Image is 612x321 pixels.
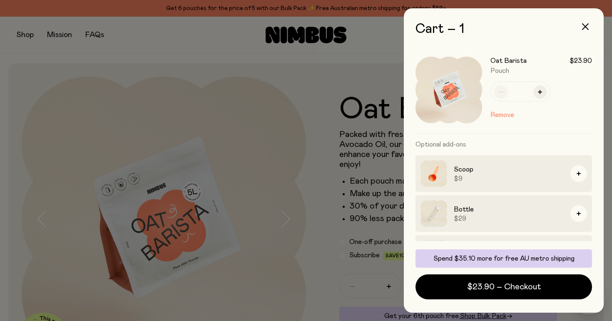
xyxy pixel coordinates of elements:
span: $23.90 – Checkout [467,281,541,293]
button: $23.90 – Checkout [415,274,592,299]
h2: Cart – 1 [415,22,592,37]
h3: Oat Barista [490,57,527,65]
p: Spend $35.10 more for free AU metro shipping [420,254,587,263]
span: Pouch [490,67,509,74]
h3: Optional add-ons [415,134,592,155]
button: Remove [490,110,514,120]
span: $23.90 [570,57,592,65]
span: $29 [454,214,564,223]
span: $9 [454,174,564,183]
h3: Scoop [454,164,564,174]
h3: Bottle [454,204,564,214]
